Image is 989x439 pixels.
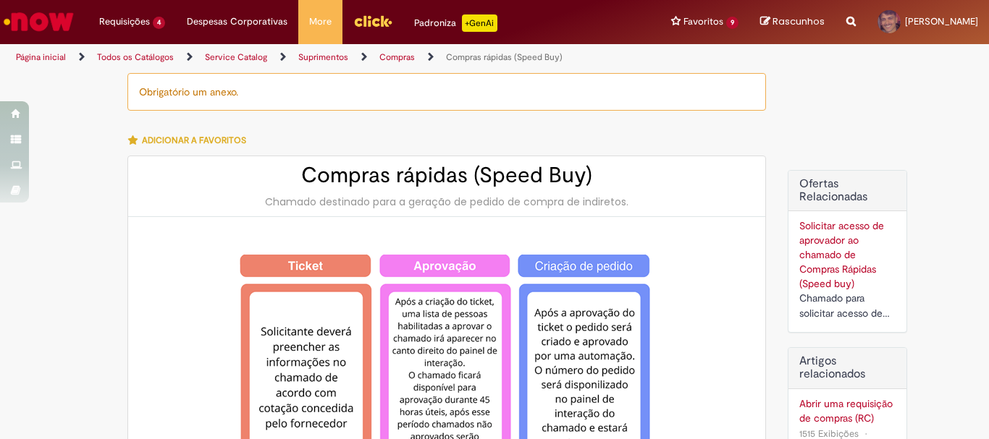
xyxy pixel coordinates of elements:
h2: Compras rápidas (Speed Buy) [143,163,751,187]
span: [PERSON_NAME] [905,15,978,27]
span: Rascunhos [773,14,825,28]
div: Padroniza [414,14,497,32]
span: More [309,14,332,29]
h2: Ofertas Relacionadas [799,178,896,203]
div: Chamado destinado para a geração de pedido de compra de indiretos. [143,195,751,209]
span: 9 [726,17,738,29]
img: ServiceNow [1,7,76,36]
button: Adicionar a Favoritos [127,125,254,155]
a: Todos os Catálogos [97,51,174,63]
div: Chamado para solicitar acesso de aprovador ao ticket de Speed buy [799,291,896,321]
a: Suprimentos [298,51,348,63]
a: Compras rápidas (Speed Buy) [446,51,563,63]
span: Adicionar a Favoritos [142,135,246,146]
span: Requisições [99,14,150,29]
a: Compras [379,51,415,63]
a: Rascunhos [760,15,825,29]
a: Abrir uma requisição de compras (RC) [799,396,896,425]
a: Página inicial [16,51,66,63]
div: Ofertas Relacionadas [788,170,907,333]
a: Service Catalog [205,51,267,63]
img: click_logo_yellow_360x200.png [353,10,392,32]
span: Despesas Corporativas [187,14,287,29]
h3: Artigos relacionados [799,355,896,380]
span: Favoritos [683,14,723,29]
span: 4 [153,17,165,29]
ul: Trilhas de página [11,44,649,71]
div: Obrigatório um anexo. [127,73,766,111]
p: +GenAi [462,14,497,32]
a: Solicitar acesso de aprovador ao chamado de Compras Rápidas (Speed buy) [799,219,884,290]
